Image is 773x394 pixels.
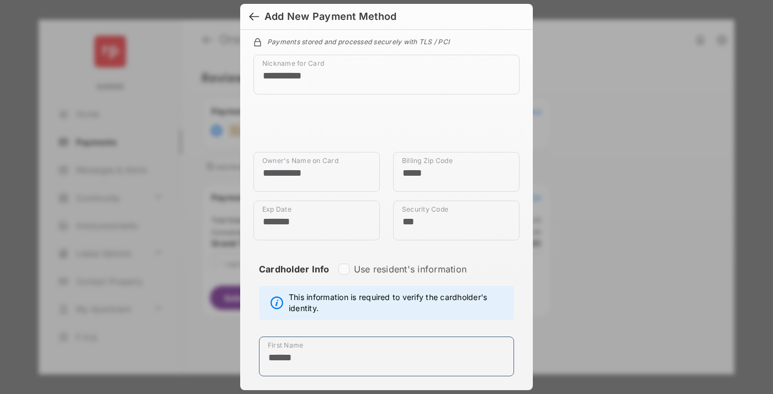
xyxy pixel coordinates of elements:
[264,10,396,23] div: Add New Payment Method
[253,103,520,152] iframe: Credit card field
[253,36,520,46] div: Payments stored and processed securely with TLS / PCI
[354,264,467,275] label: Use resident's information
[289,292,508,314] span: This information is required to verify the cardholder's identity.
[259,264,330,295] strong: Cardholder Info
